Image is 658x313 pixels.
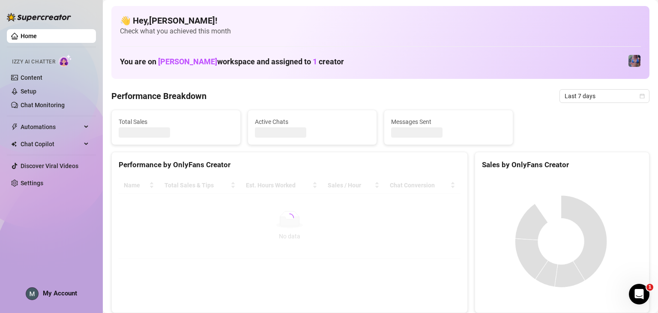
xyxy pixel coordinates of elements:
[11,141,17,147] img: Chat Copilot
[12,58,55,66] span: Izzy AI Chatter
[313,57,317,66] span: 1
[21,102,65,108] a: Chat Monitoring
[482,159,642,171] div: Sales by OnlyFans Creator
[21,74,42,81] a: Content
[391,117,506,126] span: Messages Sent
[158,57,217,66] span: [PERSON_NAME]
[43,289,77,297] span: My Account
[21,33,37,39] a: Home
[628,55,640,67] img: Jaylie
[120,15,641,27] h4: 👋 Hey, [PERSON_NAME] !
[629,284,649,304] iframe: Intercom live chat
[59,54,72,67] img: AI Chatter
[21,137,81,151] span: Chat Copilot
[21,163,78,169] a: Discover Viral Videos
[21,180,43,187] a: Settings
[120,57,344,66] h1: You are on workspace and assigned to creator
[21,120,81,134] span: Automations
[565,90,644,102] span: Last 7 days
[7,13,71,21] img: logo-BBDzfeDw.svg
[11,123,18,130] span: thunderbolt
[120,27,641,36] span: Check what you achieved this month
[111,90,206,102] h4: Performance Breakdown
[26,288,38,300] img: ACg8ocLEUq6BudusSbFUgfJHT7ol7Uq-BuQYr5d-mnjl9iaMWv35IQ=s96-c
[119,159,461,171] div: Performance by OnlyFans Creator
[284,212,295,223] span: loading
[255,117,370,126] span: Active Chats
[646,284,653,291] span: 1
[21,88,36,95] a: Setup
[640,93,645,99] span: calendar
[119,117,233,126] span: Total Sales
